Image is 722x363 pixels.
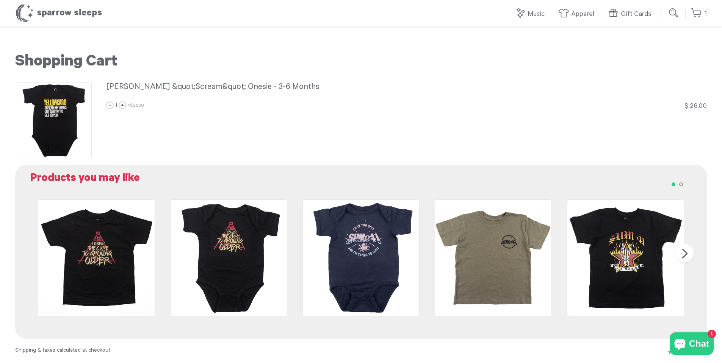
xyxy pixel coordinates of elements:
[680,348,707,357] span: $ 26.00
[128,104,144,109] span: ×
[608,6,655,22] a: Gift Cards
[15,53,707,72] h1: Shopping Cart
[38,199,155,316] img: fob-tee_grande.png
[669,180,677,187] button: 1 of 2
[106,81,707,94] a: [PERSON_NAME] &quot;Scream&quot; Onesie - 3-6 Months
[677,180,684,187] button: 2 of 2
[170,199,287,316] img: fob-onesie_grande.png
[691,6,707,22] a: 1
[435,199,552,316] img: Sum41-WaitMyTurnToddlerT-shirt_Front_grande.png
[684,101,707,112] div: $ 26.00
[515,6,548,22] a: Music
[15,347,361,355] div: Shipping & taxes calculated at checkout
[130,104,144,109] span: $ 26.00
[106,83,319,92] span: [PERSON_NAME] &quot;Scream&quot; Onesie - 3-6 Months
[106,101,114,109] a: -
[302,199,420,316] img: Sum41-InTooDeepOnesie_grande.png
[667,332,716,357] inbox-online-store-chat: Shopify online store chat
[558,6,598,22] a: Apparel
[119,101,126,109] a: +
[115,103,117,109] span: 1
[30,172,699,186] h2: Products you may like
[567,199,684,316] img: Sum41-AllKillerNoFillerToddlerT-shirt_grande.png
[666,5,681,20] input: Submit
[675,244,694,263] button: Next
[15,4,102,23] h1: Sparrow Sleeps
